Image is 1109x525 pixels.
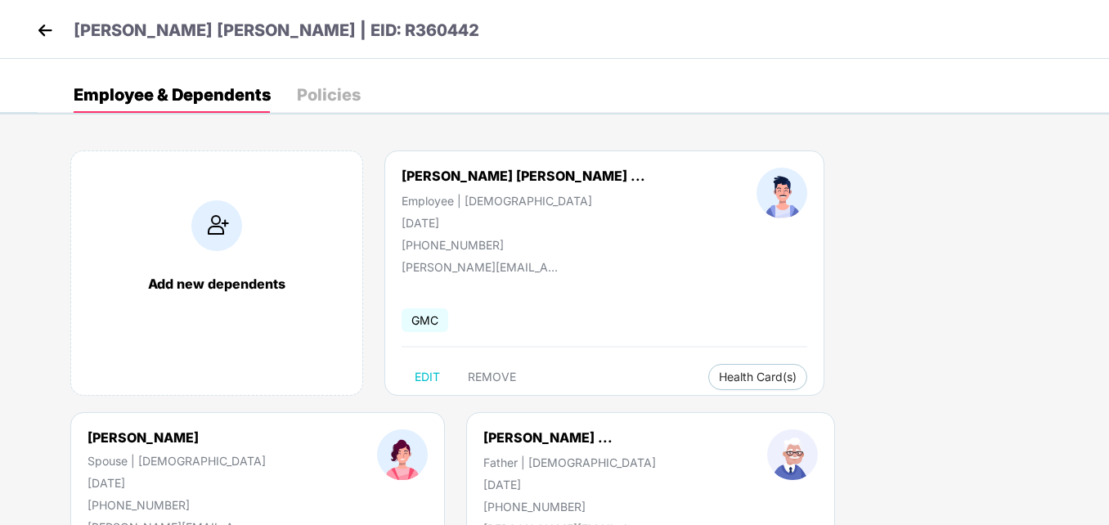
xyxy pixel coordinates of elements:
p: [PERSON_NAME] [PERSON_NAME] | EID: R360442 [74,18,479,43]
div: [DATE] [88,476,266,490]
div: [DATE] [483,478,656,491]
div: Employee & Dependents [74,87,271,103]
img: profileImage [757,168,807,218]
img: back [33,18,57,43]
img: profileImage [767,429,818,480]
button: REMOVE [455,364,529,390]
span: GMC [402,308,448,332]
button: EDIT [402,364,453,390]
div: [PERSON_NAME] [88,429,266,446]
div: Policies [297,87,361,103]
span: EDIT [415,370,440,384]
div: [PHONE_NUMBER] [483,500,656,514]
img: profileImage [377,429,428,480]
div: [DATE] [402,216,645,230]
div: [PHONE_NUMBER] [402,238,645,252]
button: Health Card(s) [708,364,807,390]
span: Health Card(s) [719,373,797,381]
div: Employee | [DEMOGRAPHIC_DATA] [402,194,645,208]
div: [PERSON_NAME] ... [483,429,613,446]
div: Spouse | [DEMOGRAPHIC_DATA] [88,454,266,468]
div: [PERSON_NAME] [PERSON_NAME] ... [402,168,645,184]
img: addIcon [191,200,242,251]
div: Add new dependents [88,276,346,292]
div: Father | [DEMOGRAPHIC_DATA] [483,455,656,469]
span: REMOVE [468,370,516,384]
div: [PHONE_NUMBER] [88,498,266,512]
div: [PERSON_NAME][EMAIL_ADDRESS][DOMAIN_NAME] [402,260,565,274]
